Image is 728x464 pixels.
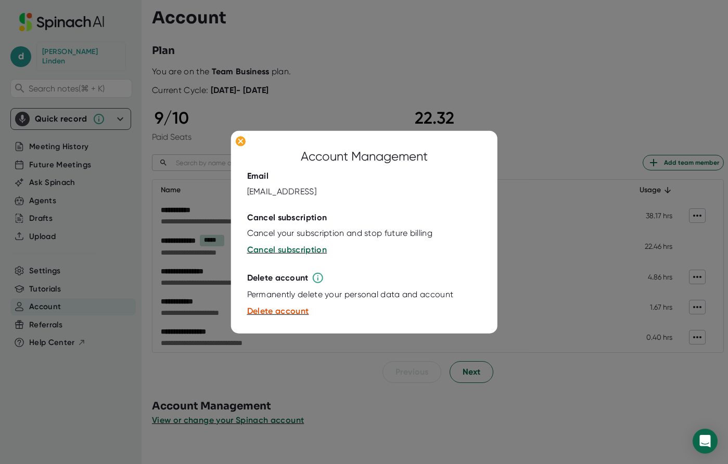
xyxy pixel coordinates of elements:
div: Delete account [247,273,309,283]
button: Cancel subscription [247,244,327,256]
div: Cancel subscription [247,213,327,223]
button: Delete account [247,305,309,317]
div: [EMAIL_ADDRESS] [247,187,317,197]
span: Delete account [247,306,309,316]
span: Cancel subscription [247,245,327,255]
div: Account Management [301,147,428,166]
div: Permanently delete your personal data and account [247,289,454,300]
div: Cancel your subscription and stop future billing [247,228,432,238]
div: Open Intercom Messenger [693,429,718,454]
div: Email [247,171,269,181]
